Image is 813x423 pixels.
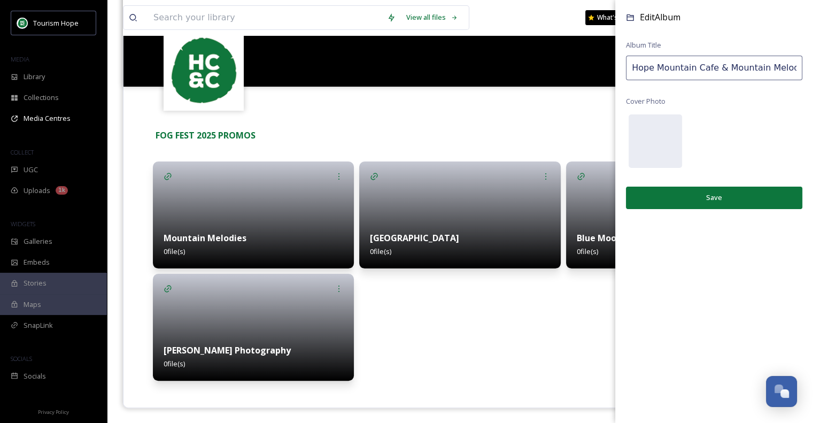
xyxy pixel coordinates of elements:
span: UGC [24,165,38,175]
strong: Mountain Melodies [164,232,246,244]
a: Privacy Policy [38,405,69,418]
input: My Album [626,56,802,80]
span: Tourism Hope [33,18,79,28]
span: WIDGETS [11,220,35,228]
span: MEDIA [11,55,29,63]
span: SnapLink [24,320,53,330]
button: Open Chat [766,376,797,407]
strong: FOG FEST 2025 PROMOS [156,129,255,141]
span: 0 file(s) [164,247,185,256]
span: 0 file(s) [577,247,598,256]
span: Privacy Policy [38,409,69,416]
img: logo.png [17,18,28,28]
span: 0 file(s) [370,247,391,256]
span: Stories [24,278,47,288]
span: COLLECT [11,148,34,156]
div: 1k [56,186,68,195]
span: Cover Photo [626,96,665,106]
span: Socials [24,371,46,381]
span: Galleries [24,236,52,247]
img: logo.png [165,32,243,109]
strong: [GEOGRAPHIC_DATA] [370,232,459,244]
button: Save [626,187,802,209]
a: What's New [585,10,639,25]
a: View all files [401,7,463,28]
span: Embeds [24,257,50,267]
span: 0 file(s) [164,359,185,368]
span: Library [24,72,45,82]
span: Uploads [24,186,50,196]
strong: [PERSON_NAME] Photography [164,344,291,356]
span: Collections [24,93,59,103]
span: Media Centres [24,113,71,124]
span: Edit Album [640,11,680,23]
span: SOCIALS [11,355,32,363]
input: Search your library [148,6,382,29]
span: Maps [24,299,41,310]
strong: Blue Moose [577,232,626,244]
span: Album Title [626,40,661,50]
